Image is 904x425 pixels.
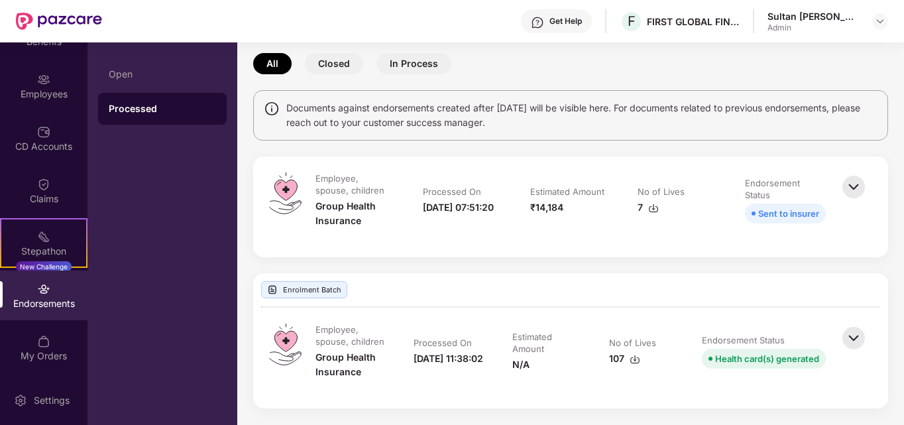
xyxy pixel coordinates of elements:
[261,281,347,298] div: Enrolment Batch
[423,186,481,198] div: Processed On
[839,172,868,202] img: svg+xml;base64,PHN2ZyBpZD0iQmFjay0zMngzMiIgeG1sbnM9Imh0dHA6Ly93d3cudzMub3JnLzIwMDAvc3ZnIiB3aWR0aD...
[315,199,396,228] div: Group Health Insurance
[423,200,494,215] div: [DATE] 07:51:20
[305,53,363,74] button: Closed
[839,324,868,353] img: svg+xml;base64,PHN2ZyBpZD0iQmFjay0zMngzMiIgeG1sbnM9Imh0dHA6Ly93d3cudzMub3JnLzIwMDAvc3ZnIiB3aWR0aD...
[630,354,640,365] img: svg+xml;base64,PHN2ZyBpZD0iRG93bmxvYWQtMzJ4MzIiIHhtbG5zPSJodHRwOi8vd3d3LnczLm9yZy8yMDAwL3N2ZyIgd2...
[702,334,785,346] div: Endorsement Status
[414,337,472,349] div: Processed On
[267,284,278,295] img: svg+xml;base64,PHN2ZyBpZD0iVXBsb2FkX0xvZ3MiIGRhdGEtbmFtZT0iVXBsb2FkIExvZ3MiIHhtbG5zPSJodHRwOi8vd3...
[609,337,656,349] div: No of Lives
[531,16,544,29] img: svg+xml;base64,PHN2ZyBpZD0iSGVscC0zMngzMiIgeG1sbnM9Imh0dHA6Ly93d3cudzMub3JnLzIwMDAvc3ZnIiB3aWR0aD...
[767,10,860,23] div: Sultan [PERSON_NAME]
[37,125,50,139] img: svg+xml;base64,PHN2ZyBpZD0iQ0RfQWNjb3VudHMiIGRhdGEtbmFtZT0iQ0QgQWNjb3VudHMiIHhtbG5zPSJodHRwOi8vd3...
[647,15,740,28] div: FIRST GLOBAL FINANCE PVT. LTD.
[315,324,384,347] div: Employee, spouse, children
[16,261,72,272] div: New Challenge
[758,206,819,221] div: Sent to insurer
[109,102,216,115] div: Processed
[530,200,563,215] div: ₹14,184
[715,351,819,366] div: Health card(s) generated
[745,177,823,201] div: Endorsement Status
[549,16,582,27] div: Get Help
[16,13,102,30] img: New Pazcare Logo
[315,172,394,196] div: Employee, spouse, children
[767,23,860,33] div: Admin
[628,13,636,29] span: F
[30,394,74,407] div: Settings
[638,186,685,198] div: No of Lives
[376,53,451,74] button: In Process
[315,350,387,379] div: Group Health Insurance
[37,73,50,86] img: svg+xml;base64,PHN2ZyBpZD0iRW1wbG95ZWVzIiB4bWxucz0iaHR0cDovL3d3dy53My5vcmcvMjAwMC9zdmciIHdpZHRoPS...
[512,357,530,372] div: N/A
[512,331,581,355] div: Estimated Amount
[37,335,50,348] img: svg+xml;base64,PHN2ZyBpZD0iTXlfT3JkZXJzIiBkYXRhLW5hbWU9Ik15IE9yZGVycyIgeG1sbnM9Imh0dHA6Ly93d3cudz...
[253,53,292,74] button: All
[609,351,640,366] div: 107
[530,186,604,198] div: Estimated Amount
[1,245,86,258] div: Stepathon
[264,101,280,117] img: svg+xml;base64,PHN2ZyBpZD0iSW5mbyIgeG1sbnM9Imh0dHA6Ly93d3cudzMub3JnLzIwMDAvc3ZnIiB3aWR0aD0iMTQiIG...
[269,324,302,365] img: svg+xml;base64,PHN2ZyB4bWxucz0iaHR0cDovL3d3dy53My5vcmcvMjAwMC9zdmciIHdpZHRoPSI0OS4zMiIgaGVpZ2h0PS...
[109,69,216,80] div: Open
[37,282,50,296] img: svg+xml;base64,PHN2ZyBpZD0iRW5kb3JzZW1lbnRzIiB4bWxucz0iaHR0cDovL3d3dy53My5vcmcvMjAwMC9zdmciIHdpZH...
[638,200,659,215] div: 7
[37,178,50,191] img: svg+xml;base64,PHN2ZyBpZD0iQ2xhaW0iIHhtbG5zPSJodHRwOi8vd3d3LnczLm9yZy8yMDAwL3N2ZyIgd2lkdGg9IjIwIi...
[875,16,885,27] img: svg+xml;base64,PHN2ZyBpZD0iRHJvcGRvd24tMzJ4MzIiIHhtbG5zPSJodHRwOi8vd3d3LnczLm9yZy8yMDAwL3N2ZyIgd2...
[286,101,877,130] span: Documents against endorsements created after [DATE] will be visible here. For documents related t...
[37,230,50,243] img: svg+xml;base64,PHN2ZyB4bWxucz0iaHR0cDovL3d3dy53My5vcmcvMjAwMC9zdmciIHdpZHRoPSIyMSIgaGVpZ2h0PSIyMC...
[414,351,483,366] div: [DATE] 11:38:02
[14,394,27,407] img: svg+xml;base64,PHN2ZyBpZD0iU2V0dGluZy0yMHgyMCIgeG1sbnM9Imh0dHA6Ly93d3cudzMub3JnLzIwMDAvc3ZnIiB3aW...
[269,172,302,214] img: svg+xml;base64,PHN2ZyB4bWxucz0iaHR0cDovL3d3dy53My5vcmcvMjAwMC9zdmciIHdpZHRoPSI0OS4zMiIgaGVpZ2h0PS...
[648,203,659,213] img: svg+xml;base64,PHN2ZyBpZD0iRG93bmxvYWQtMzJ4MzIiIHhtbG5zPSJodHRwOi8vd3d3LnczLm9yZy8yMDAwL3N2ZyIgd2...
